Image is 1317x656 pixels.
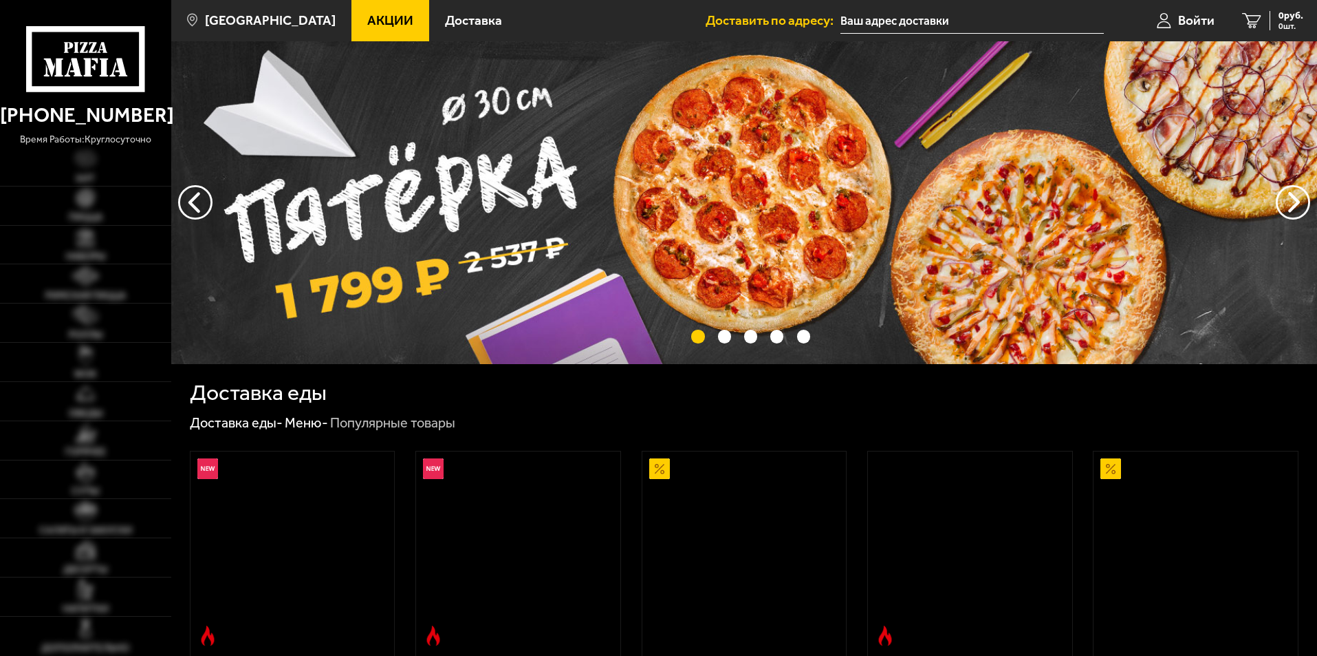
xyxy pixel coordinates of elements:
span: [GEOGRAPHIC_DATA] [205,14,336,27]
button: точки переключения [770,330,783,343]
img: Новинка [197,458,218,479]
button: следующий [178,185,213,220]
button: точки переключения [718,330,731,343]
a: НовинкаОстрое блюдоРимская с мясным ассорти [416,452,620,653]
button: точки переключения [691,330,704,343]
span: 0 руб. [1278,11,1303,21]
span: Обеды [69,409,102,419]
button: точки переключения [797,330,810,343]
button: точки переключения [744,330,757,343]
a: Острое блюдоБиф чили 25 см (толстое с сыром) [868,452,1072,653]
span: Акции [367,14,413,27]
span: Хит [76,174,95,184]
button: предыдущий [1276,185,1310,220]
span: Наборы [66,252,105,262]
a: Меню- [285,414,328,431]
img: Острое блюдо [875,626,895,646]
span: Супы [72,487,99,496]
span: WOK [74,370,97,379]
span: Доставить по адресу: [706,14,840,27]
img: Акционный [649,458,670,479]
img: Острое блюдо [197,626,218,646]
a: АкционныйПепперони 25 см (толстое с сыром) [1093,452,1298,653]
span: Войти [1178,14,1215,27]
span: 0 шт. [1278,22,1303,30]
img: Акционный [1100,458,1121,479]
a: Доставка еды- [190,414,283,431]
span: Напитки [63,604,109,614]
a: НовинкаОстрое блюдоРимская с креветками [191,452,395,653]
span: Салаты и закуски [39,526,132,536]
img: Острое блюдо [423,626,444,646]
span: Горячее [65,447,106,457]
span: Доставка [445,14,502,27]
h1: Доставка еды [190,382,327,404]
span: Римская пицца [45,291,126,301]
span: Десерты [63,565,107,575]
input: Ваш адрес доставки [840,8,1104,34]
span: Пицца [69,213,102,222]
span: Дополнительно [41,644,129,653]
div: Популярные товары [330,414,455,432]
a: АкционныйАль-Шам 25 см (тонкое тесто) [642,452,847,653]
img: Новинка [423,458,444,479]
span: Роллы [69,330,102,340]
